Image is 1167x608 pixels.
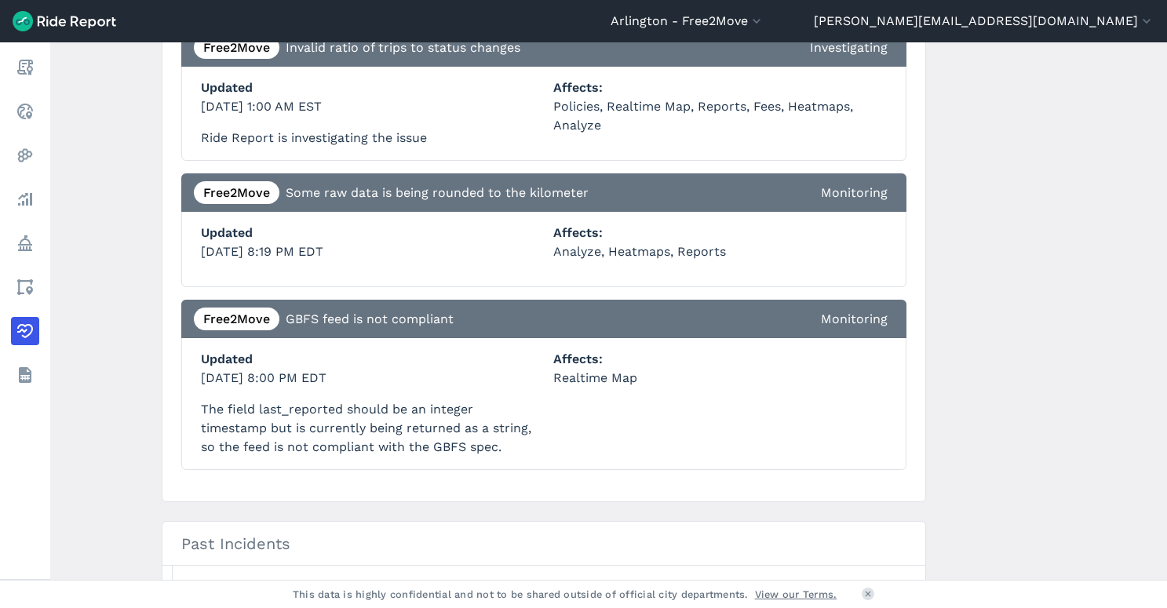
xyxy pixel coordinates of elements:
[11,141,39,169] a: Heatmaps
[201,350,534,457] div: [DATE] 8:00 PM EDT
[13,11,116,31] img: Ride Report
[11,53,39,82] a: Report
[201,78,534,97] h4: Updated
[201,224,534,274] div: [DATE] 8:19 PM EDT
[201,224,534,242] h4: Updated
[286,310,454,329] h3: GBFS feed is not compliant
[201,78,534,147] div: [DATE] 1:00 AM EST
[553,97,887,135] div: Policies, Realtime Map, Reports, Fees, Heatmaps, Analyze
[194,308,279,330] a: Free2Move
[821,184,888,202] span: Monitoring
[162,522,925,566] h2: Past Incidents
[11,97,39,126] a: Realtime
[201,350,534,369] h4: Updated
[553,242,887,261] div: Analyze, Heatmaps, Reports
[755,587,837,602] a: View our Terms.
[201,116,534,147] div: Ride Report is investigating the issue
[11,229,39,257] a: Policy
[194,181,279,204] a: Free2Move
[194,36,279,59] a: Free2Move
[810,38,888,57] span: Investigating
[611,12,764,31] button: Arlington - Free2Move
[553,369,887,388] div: Realtime Map
[286,38,520,57] h3: Invalid ratio of trips to status changes
[821,310,888,329] span: Monitoring
[11,361,39,389] a: Datasets
[553,78,887,97] h4: Affects :
[201,388,534,457] div: The field last_reported should be an integer timestamp but is currently being returned as a strin...
[814,12,1154,31] button: [PERSON_NAME][EMAIL_ADDRESS][DOMAIN_NAME]
[553,224,887,242] h4: Affects :
[286,184,589,202] h3: Some raw data is being rounded to the kilometer
[11,273,39,301] a: Areas
[11,185,39,213] a: Analyze
[11,317,39,345] a: Health
[553,350,887,369] h4: Affects :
